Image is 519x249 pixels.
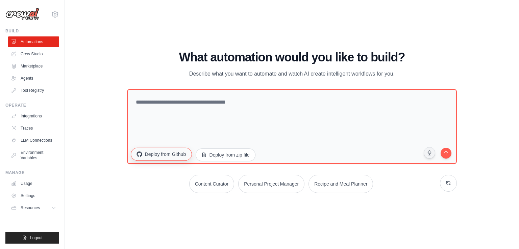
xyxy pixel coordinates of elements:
a: Usage [8,178,59,189]
a: Environment Variables [8,147,59,163]
a: Integrations [8,111,59,121]
button: Deploy from zip file [196,148,255,161]
a: LLM Connections [8,135,59,146]
div: Build [5,28,59,34]
a: Traces [8,123,59,134]
button: Deploy from Github [131,148,192,161]
button: Logout [5,232,59,244]
p: Describe what you want to automate and watch AI create intelligent workflows for you. [178,70,405,78]
a: Agents [8,73,59,84]
a: Tool Registry [8,85,59,96]
div: Manage [5,170,59,175]
a: Crew Studio [8,49,59,59]
img: Logo [5,8,39,21]
span: Resources [21,205,40,211]
div: Operate [5,103,59,108]
span: Logout [30,235,43,241]
button: Recipe and Meal Planner [308,175,373,193]
button: Personal Project Manager [238,175,304,193]
button: Resources [8,202,59,213]
a: Settings [8,190,59,201]
a: Marketplace [8,61,59,72]
button: Content Curator [189,175,234,193]
h1: What automation would you like to build? [127,51,457,64]
a: Automations [8,36,59,47]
